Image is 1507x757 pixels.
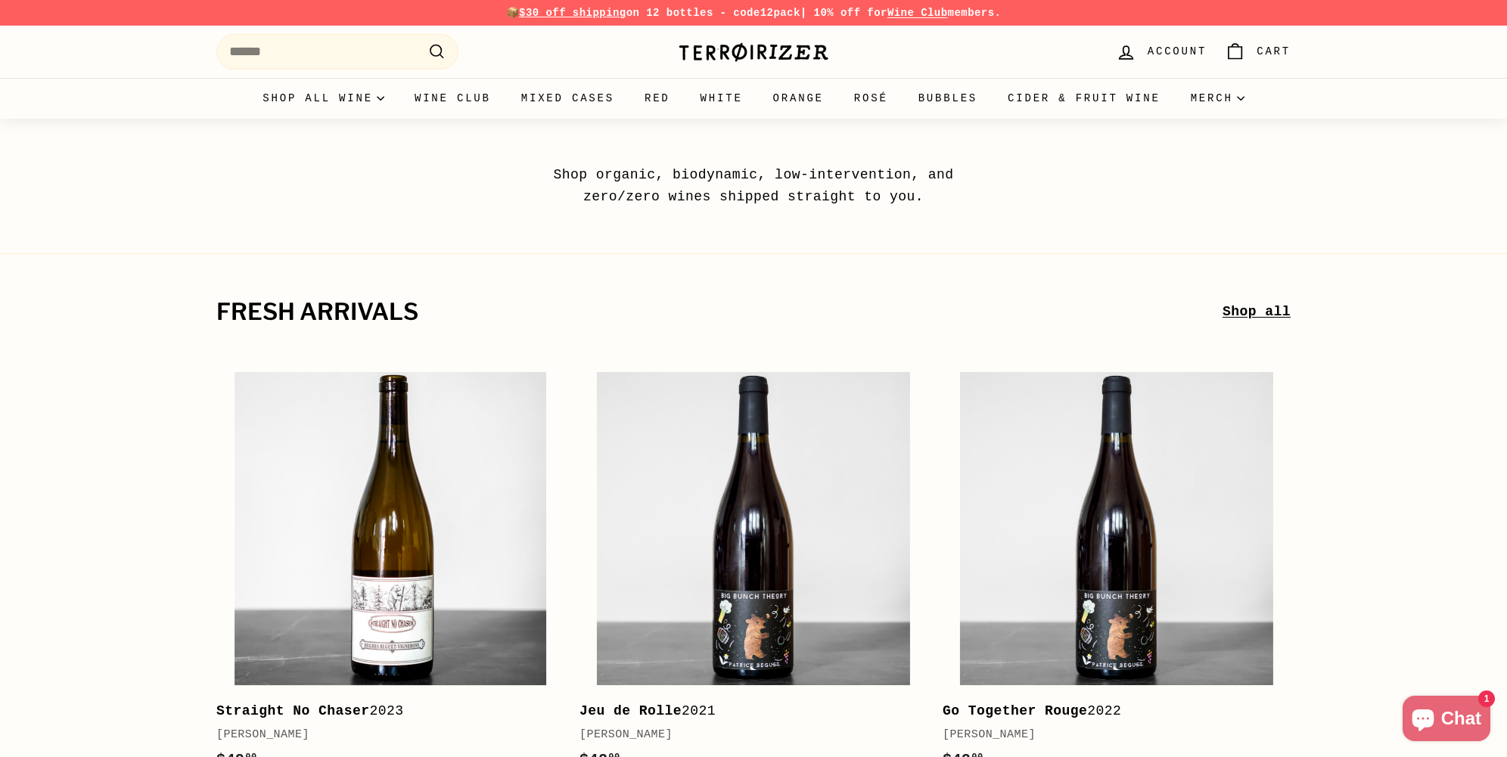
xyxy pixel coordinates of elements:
a: Bubbles [903,78,993,119]
span: Account [1148,43,1207,60]
div: 2022 [943,700,1276,722]
a: Red [629,78,685,119]
a: White [685,78,758,119]
a: Orange [758,78,839,119]
span: $30 off shipping [519,7,626,19]
div: [PERSON_NAME] [943,726,1276,744]
a: Wine Club [887,7,948,19]
b: Go Together Rouge [943,703,1087,718]
a: Wine Club [399,78,506,119]
summary: Shop all wine [247,78,399,119]
inbox-online-store-chat: Shopify online store chat [1398,696,1495,745]
div: 2023 [216,700,549,722]
div: Primary [186,78,1321,119]
a: Account [1107,29,1216,74]
h2: fresh arrivals [216,299,1223,325]
div: [PERSON_NAME] [216,726,549,744]
a: Cart [1216,29,1300,74]
strong: 12pack [760,7,800,19]
p: 📦 on 12 bottles - code | 10% off for members. [216,5,1291,21]
p: Shop organic, biodynamic, low-intervention, and zero/zero wines shipped straight to you. [519,164,988,208]
div: 2021 [579,700,912,722]
a: Shop all [1223,301,1291,323]
div: [PERSON_NAME] [579,726,912,744]
a: Cider & Fruit Wine [993,78,1176,119]
span: Cart [1257,43,1291,60]
summary: Merch [1176,78,1260,119]
b: Jeu de Rolle [579,703,682,718]
a: Mixed Cases [506,78,629,119]
a: Rosé [839,78,903,119]
b: Straight No Chaser [216,703,370,718]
